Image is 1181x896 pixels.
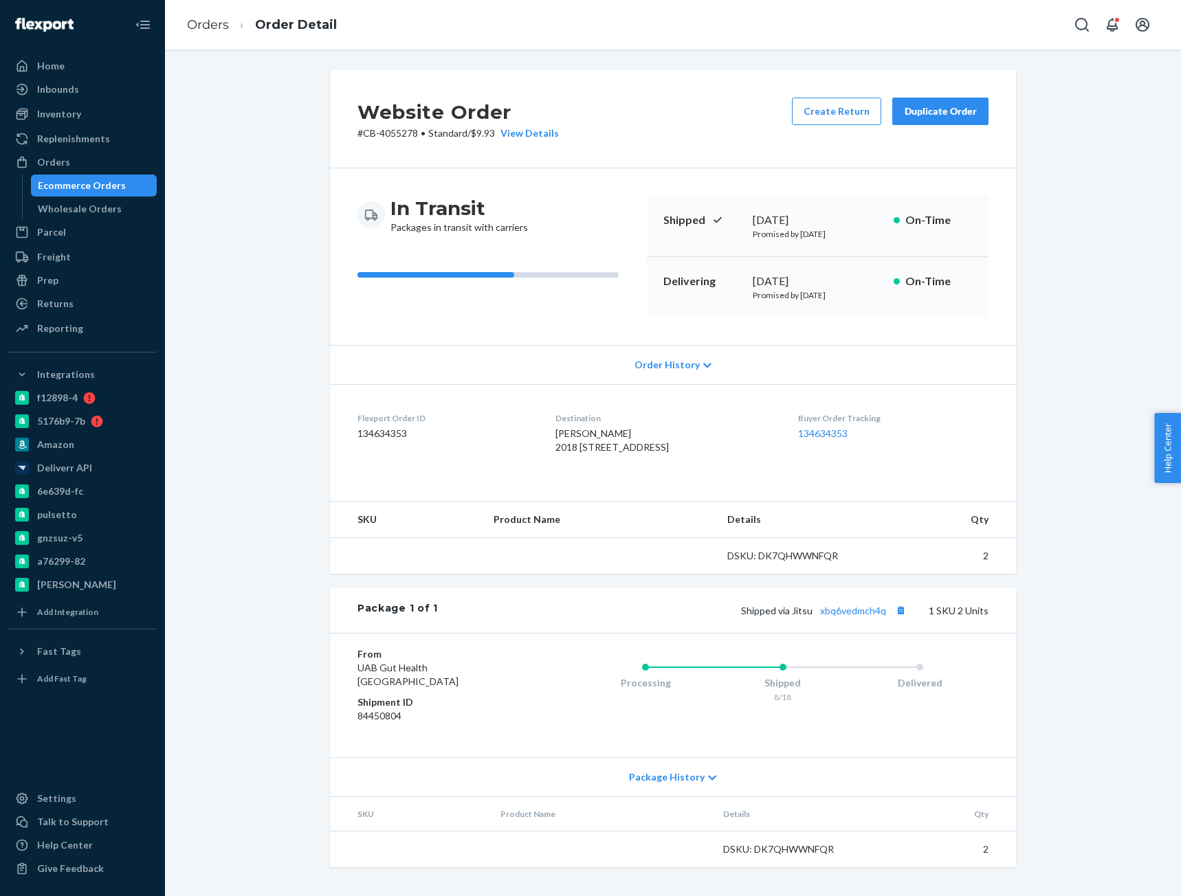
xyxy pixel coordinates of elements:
[37,461,92,475] div: Deliverr API
[438,601,989,619] div: 1 SKU 2 Units
[8,504,157,526] a: pulsetto
[37,59,65,73] div: Home
[8,410,157,432] a: 5176b9-7b
[37,555,85,568] div: a76299-82
[37,132,110,146] div: Replenishments
[8,246,157,268] a: Freight
[798,427,848,439] a: 134634353
[8,434,157,456] a: Amazon
[37,792,76,805] div: Settings
[357,662,459,687] span: UAB Gut Health [GEOGRAPHIC_DATA]
[555,427,669,453] span: [PERSON_NAME] 2018 [STREET_ADDRESS]
[8,527,157,549] a: gnzsuz-v5
[38,179,126,192] div: Ecommerce Orders
[37,508,77,522] div: pulsetto
[176,5,348,45] ol: breadcrumbs
[8,574,157,596] a: [PERSON_NAME]
[629,770,705,784] span: Package History
[577,676,714,690] div: Processing
[37,645,81,658] div: Fast Tags
[863,831,1016,868] td: 2
[37,368,95,381] div: Integrations
[8,550,157,572] a: a76299-82
[798,412,989,424] dt: Buyer Order Tracking
[892,98,989,125] button: Duplicate Order
[8,858,157,880] button: Give Feedback
[727,549,857,563] div: DSKU: DK7QHWWNFQR
[714,691,852,703] div: 8/18
[37,391,78,405] div: f12898-4
[330,502,483,538] th: SKU
[792,98,881,125] button: Create Return
[905,273,972,289] p: On-Time
[868,538,1016,574] td: 2
[8,317,157,339] a: Reporting
[37,322,83,335] div: Reporting
[892,601,909,619] button: Copy tracking number
[8,128,157,150] a: Replenishments
[37,250,71,264] div: Freight
[8,221,157,243] a: Parcel
[37,297,74,311] div: Returns
[330,797,489,831] th: SKU
[753,289,883,301] p: Promised by [DATE]
[8,293,157,315] a: Returns
[37,107,81,121] div: Inventory
[37,815,109,829] div: Talk to Support
[357,695,522,709] dt: Shipment ID
[495,126,559,140] button: View Details
[8,640,157,662] button: Fast Tags
[741,605,909,616] span: Shipped via Jitsu
[37,438,74,451] div: Amazon
[483,502,716,538] th: Product Name
[1154,413,1181,483] button: Help Center
[357,126,559,140] p: # CB-4055278 / $9.93
[851,676,989,690] div: Delivered
[357,98,559,126] h2: Website Order
[357,647,522,661] dt: From
[8,787,157,809] a: Settings
[8,103,157,125] a: Inventory
[753,212,883,228] div: [DATE]
[8,668,157,690] a: Add Fast Tag
[8,457,157,479] a: Deliverr API
[31,198,157,220] a: Wholesale Orders
[8,55,157,77] a: Home
[390,196,528,221] h3: In Transit
[8,363,157,385] button: Integrations
[255,17,337,32] a: Order Detail
[357,427,533,440] dd: 134634353
[8,811,157,833] a: Talk to Support
[37,155,70,169] div: Orders
[753,273,883,289] div: [DATE]
[716,502,868,538] th: Details
[8,269,157,291] a: Prep
[723,842,852,856] div: DSKU: DK7QHWWNFQR
[357,709,522,723] dd: 84450804
[8,601,157,623] a: Add Integration
[37,531,82,545] div: gnzsuz-v5
[357,412,533,424] dt: Flexport Order ID
[37,862,104,875] div: Give Feedback
[187,17,229,32] a: Orders
[37,225,66,239] div: Parcel
[8,480,157,502] a: 6e639d-fc
[37,82,79,96] div: Inbounds
[663,212,742,228] p: Shipped
[38,202,122,216] div: Wholesale Orders
[663,273,742,289] p: Delivering
[1129,11,1156,38] button: Open account menu
[37,606,98,618] div: Add Integration
[634,358,700,372] span: Order History
[863,797,1016,831] th: Qty
[357,601,438,619] div: Package 1 of 1
[555,412,777,424] dt: Destination
[428,127,467,139] span: Standard
[753,228,883,240] p: Promised by [DATE]
[390,196,528,234] div: Packages in transit with carriers
[8,387,157,409] a: f12898-4
[15,18,74,32] img: Flexport logo
[905,212,972,228] p: On-Time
